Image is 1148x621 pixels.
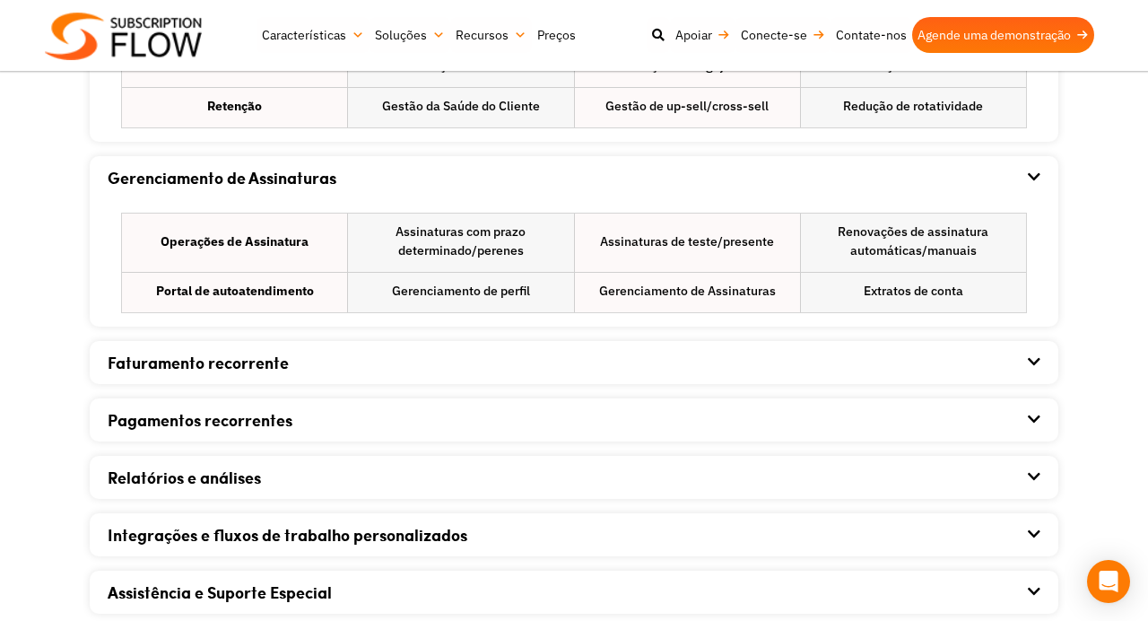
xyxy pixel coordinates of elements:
font: Gestão de up-sell/cross-sell [605,98,769,114]
img: Fluxo de assinatura [45,13,202,60]
font: Redução de rotatividade [843,98,983,114]
font: Contate-nos [836,27,907,43]
font: Retenção [207,98,262,114]
div: Pagamentos recorrentes [108,398,1040,442]
div: Gestão de Crescimento e Retenção [108,33,1040,142]
font: Assinaturas com prazo determinado/perenes [396,223,526,258]
a: Apoiar [670,17,735,53]
div: Gerenciamento de Assinaturas [108,199,1040,327]
font: Relatórios e análises [108,466,261,489]
font: Renovações de assinatura automáticas/manuais [838,223,988,258]
font: Operações de Assinatura [161,233,309,249]
div: Assistência e Suporte Especial [108,571,1040,614]
font: Portal de autoatendimento [156,283,314,299]
font: Gerenciamento de Assinaturas [599,283,776,299]
div: Faturamento recorrente [108,341,1040,384]
font: Agende uma demonstração [918,27,1071,43]
font: Gerenciamento de perfil [392,283,530,299]
font: Soluções [375,27,427,43]
font: Características [262,27,346,43]
a: Contate-nos [831,17,912,53]
font: Pagamentos recorrentes [108,408,292,432]
a: Agende uma demonstração [912,17,1094,53]
div: Abra o Intercom Messenger [1087,560,1130,603]
font: Preços [537,27,576,43]
font: Extratos de conta [864,283,963,299]
a: Características [257,17,370,53]
div: Relatórios e análises [108,456,1040,499]
font: Assistência e Suporte Especial [108,581,332,604]
div: Integrações e fluxos de trabalho personalizados [108,513,1040,556]
a: Preços [532,17,581,53]
font: Gestão da Saúde do Cliente [382,98,540,114]
a: Recursos [450,17,532,53]
font: Conecte-se [741,27,807,43]
font: Gerenciamento de Assinaturas [108,166,336,189]
font: Recursos [456,27,509,43]
a: Conecte-se [735,17,831,53]
font: Apoiar [675,27,712,43]
font: Faturamento recorrente [108,351,289,374]
font: Assinaturas de teste/presente [600,233,774,249]
a: Soluções [370,17,450,53]
font: Integrações e fluxos de trabalho personalizados [108,523,467,547]
div: Gerenciamento de Assinaturas [108,156,1040,199]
